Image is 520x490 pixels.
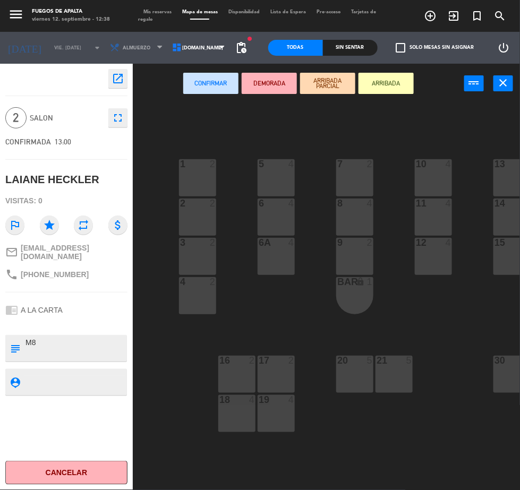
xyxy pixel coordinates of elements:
span: [EMAIL_ADDRESS][DOMAIN_NAME] [21,244,127,261]
span: Lista de Espera [266,10,312,14]
span: [PHONE_NUMBER] [21,270,89,279]
div: viernes 12. septiembre - 12:38 [32,16,110,24]
span: 2 [5,107,27,128]
i: menu [8,6,24,22]
i: person_pin [9,376,21,388]
div: 4 [446,238,452,247]
div: 4 [180,277,181,287]
span: Mapa de mesas [177,10,223,14]
i: power_settings_new [497,41,510,54]
button: ARRIBADA [359,73,414,94]
div: 20 [337,356,338,365]
div: 1 [367,277,373,287]
div: Sin sentar [323,40,378,56]
i: power_input [468,76,481,89]
span: Tarjetas de regalo [138,10,377,22]
div: 2 [180,199,181,208]
i: chrome_reader_mode [5,304,18,316]
div: 12 [416,238,416,247]
label: Solo mesas sin asignar [396,43,474,53]
button: Confirmar [183,73,238,94]
div: 2 [210,238,216,247]
button: menu [8,6,24,25]
button: ARRIBADA PARCIAL [300,73,355,94]
i: open_in_new [112,72,124,85]
div: 5 [406,356,413,365]
button: power_input [464,75,484,91]
span: Almuerzo [123,45,150,51]
div: 2 [249,356,255,365]
div: 2 [210,159,216,169]
div: Todas [268,40,323,56]
span: 13:00 [55,137,71,146]
i: exit_to_app [447,10,460,22]
i: turned_in_not [471,10,483,22]
i: outlined_flag [5,216,24,235]
i: phone [5,268,18,281]
div: 8 [337,199,338,208]
i: repeat [74,216,93,235]
span: Pre-acceso [312,10,346,14]
div: 4 [288,159,295,169]
button: close [493,75,513,91]
span: fiber_manual_record [247,36,253,42]
div: 2 [210,277,216,287]
button: fullscreen [108,108,127,127]
button: open_in_new [108,69,127,88]
div: Visitas: 0 [5,192,127,210]
div: 2 [367,159,373,169]
span: SALON [30,112,103,124]
div: 1 [180,159,181,169]
i: attach_money [108,216,127,235]
i: search [494,10,507,22]
span: CONFIRMADA [5,137,51,146]
i: fullscreen [112,111,124,124]
div: 16 [219,356,220,365]
i: mail_outline [5,246,18,259]
div: 4 [288,238,295,247]
div: BAR [337,277,338,287]
div: 9 [337,238,338,247]
span: [DOMAIN_NAME] [182,45,223,51]
span: Disponibilidad [223,10,266,14]
div: 2 [367,238,373,247]
i: star [40,216,59,235]
div: 4 [446,199,452,208]
span: A LA CARTA [21,306,63,314]
div: Fuegos de Apalta [32,8,110,16]
div: 4 [446,159,452,169]
div: 4 [288,395,295,405]
div: 7 [337,159,338,169]
span: Mis reservas [138,10,177,14]
div: 4 [288,199,295,208]
div: 3 [180,238,181,247]
i: lock [356,277,365,286]
div: 18 [219,395,220,405]
div: 2 [288,356,295,365]
div: 2 [210,199,216,208]
div: 10 [416,159,416,169]
a: mail_outline[EMAIL_ADDRESS][DOMAIN_NAME] [5,244,127,261]
div: LAIANE HECKLER [5,171,99,188]
div: 4 [249,395,255,405]
button: DEMORADA [242,73,297,94]
span: check_box_outline_blank [396,43,405,53]
i: subject [9,342,21,354]
span: pending_actions [235,41,248,54]
i: arrow_drop_down [91,41,104,54]
button: Cancelar [5,461,127,485]
i: close [497,76,510,89]
i: add_circle_outline [424,10,437,22]
div: 4 [367,199,373,208]
div: 5 [367,356,373,365]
